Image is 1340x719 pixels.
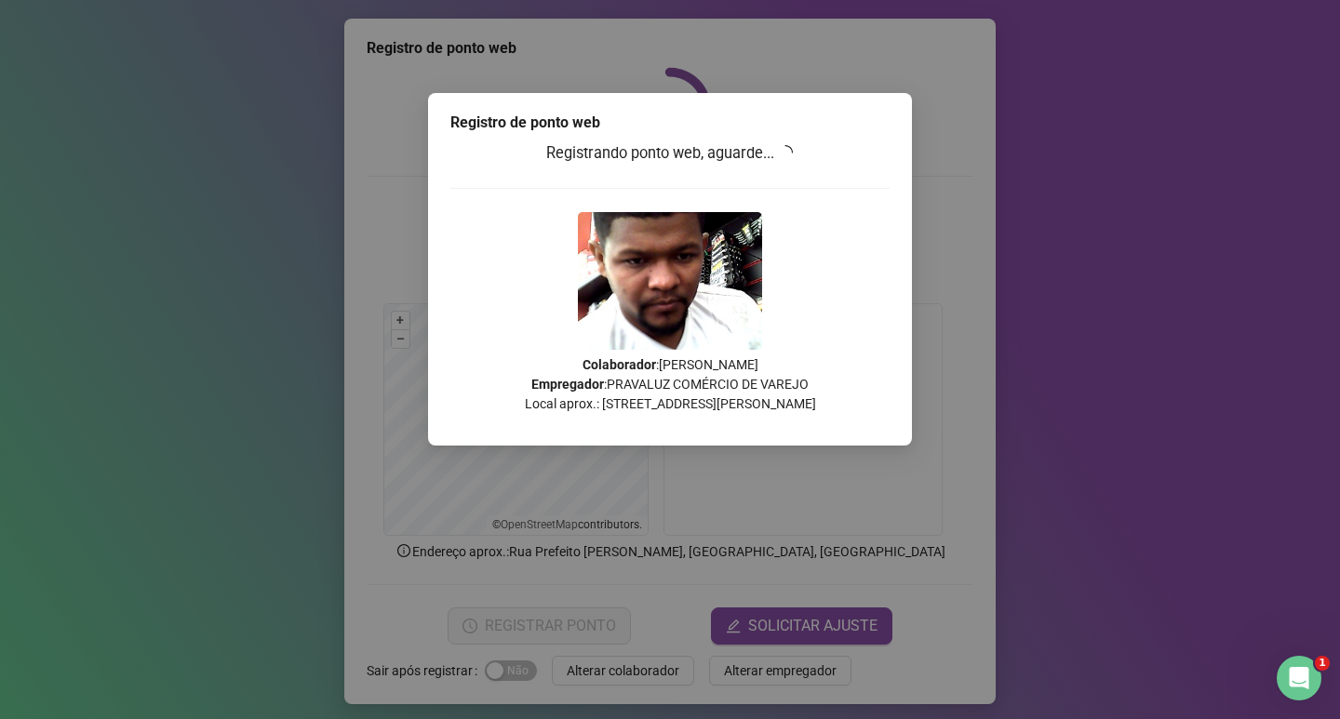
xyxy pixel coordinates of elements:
span: loading [778,145,793,160]
div: Registro de ponto web [450,112,890,134]
iframe: Intercom live chat [1277,656,1321,700]
strong: Colaborador [583,357,656,372]
span: 1 [1315,656,1330,671]
img: 2Q== [578,212,762,350]
p: : [PERSON_NAME] : PRAVALUZ COMÉRCIO DE VAREJO Local aprox.: [STREET_ADDRESS][PERSON_NAME] [450,355,890,414]
h3: Registrando ponto web, aguarde... [450,141,890,166]
strong: Empregador [531,377,604,392]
